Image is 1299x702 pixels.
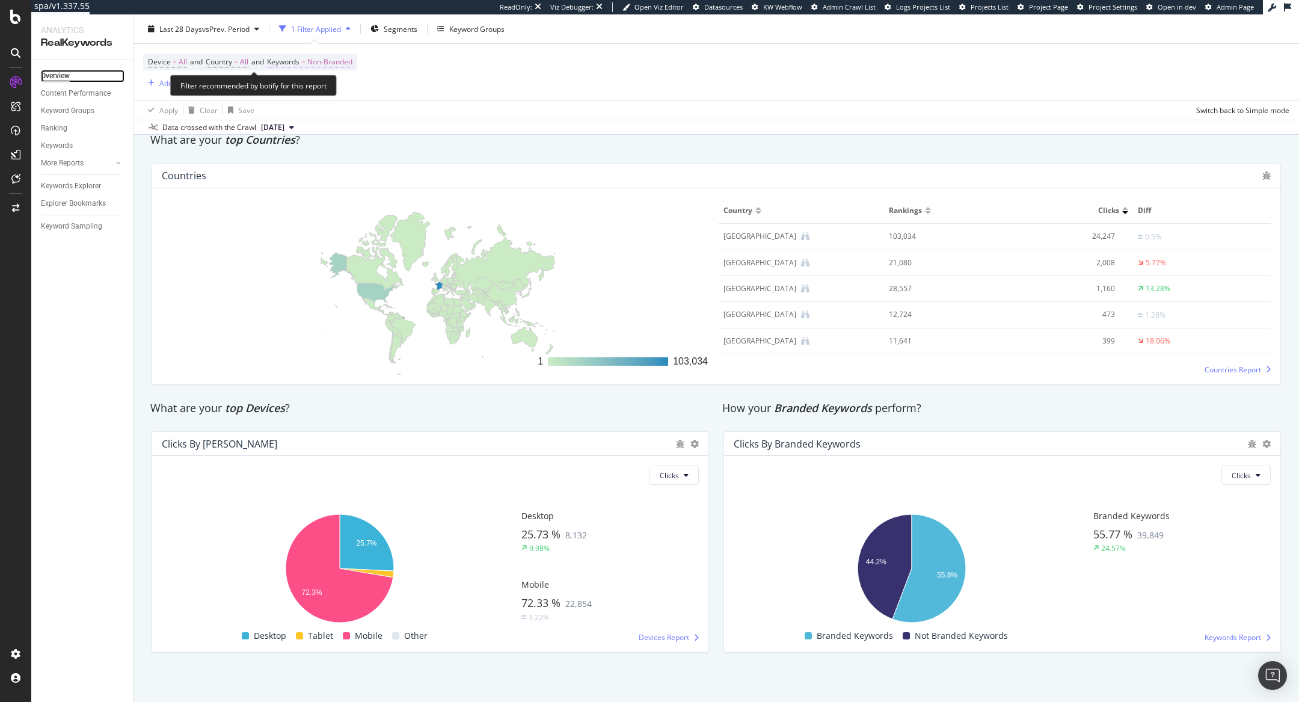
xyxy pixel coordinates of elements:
[1158,2,1196,11] span: Open in dev
[225,132,295,147] span: top Countries
[148,57,171,67] span: Device
[811,2,876,12] a: Admin Crawl List
[538,354,543,369] div: 1
[1138,205,1264,216] span: Diff
[225,401,285,415] span: top Devices
[449,23,505,34] div: Keyword Groups
[41,87,111,100] div: Content Performance
[1138,313,1143,317] img: Equal
[41,122,67,135] div: Ranking
[41,180,124,192] a: Keywords Explorer
[267,57,299,67] span: Keywords
[1262,171,1271,180] div: bug
[1205,632,1271,642] a: Keywords Report
[693,2,743,12] a: Datasources
[159,105,178,115] div: Apply
[1089,2,1137,11] span: Project Settings
[366,19,422,38] button: Segments
[307,54,352,70] span: Non-Branded
[529,612,549,623] div: 3.22%
[1000,283,1115,294] div: 1,160
[159,78,191,88] div: Add Filter
[817,629,893,643] span: Branded Keywords
[823,2,876,11] span: Admin Crawl List
[162,438,277,450] div: Clicks by [PERSON_NAME]
[41,87,124,100] a: Content Performance
[1101,543,1126,553] div: 24.57%
[634,2,684,11] span: Open Viz Editor
[162,508,517,629] div: A chart.
[521,527,560,541] span: 25.73 %
[274,19,355,38] button: 1 Filter Applied
[1077,2,1137,12] a: Project Settings
[261,122,284,133] span: 2025 Sep. 30th
[206,57,232,67] span: Country
[41,70,124,82] a: Overview
[752,2,802,12] a: KW Webflow
[159,23,202,34] span: Last 28 Days
[302,588,322,596] text: 72.3%
[356,539,376,547] text: 25.7%
[673,354,708,369] div: 103,034
[723,283,796,294] div: United States of America
[1146,336,1170,346] div: 18.06%
[183,100,218,120] button: Clear
[1248,440,1256,448] div: bug
[41,180,101,192] div: Keywords Explorer
[179,54,187,70] span: All
[889,257,980,268] div: 21,080
[238,105,254,115] div: Save
[704,2,743,11] span: Datasources
[1205,2,1254,12] a: Admin Page
[889,231,980,242] div: 103,034
[251,57,264,67] span: and
[763,2,802,11] span: KW Webflow
[866,558,886,566] text: 44.2%
[1098,205,1119,216] span: Clicks
[896,2,950,11] span: Logs Projects List
[500,2,532,12] div: ReadOnly:
[432,19,509,38] button: Keyword Groups
[1018,2,1068,12] a: Project Page
[521,579,549,590] span: Mobile
[1258,661,1287,690] div: Open Intercom Messenger
[1093,527,1132,541] span: 55.77 %
[234,57,238,67] span: =
[162,122,256,133] div: Data crossed with the Crawl
[971,2,1009,11] span: Projects List
[1232,470,1251,481] span: Clicks
[41,157,84,170] div: More Reports
[734,438,861,450] div: Clicks By Branded Keywords
[622,2,684,12] a: Open Viz Editor
[639,632,689,642] span: Devices Report
[1145,310,1165,321] div: 1.28%
[41,122,124,135] a: Ranking
[723,257,796,268] div: Belgium
[723,336,796,346] div: Germany
[1205,365,1271,375] a: Countries Report
[649,466,699,485] button: Clicks
[1191,100,1289,120] button: Switch back to Simple mode
[162,170,206,182] div: Countries
[301,57,306,67] span: =
[889,336,980,346] div: 11,641
[240,54,248,70] span: All
[734,508,1089,629] div: A chart.
[889,283,980,294] div: 28,557
[41,157,112,170] a: More Reports
[774,401,872,415] span: Branded Keywords
[254,629,286,643] span: Desktop
[915,629,1008,643] span: Not Branded Keywords
[676,440,684,448] div: bug
[885,2,950,12] a: Logs Projects List
[41,105,124,117] a: Keyword Groups
[41,105,94,117] div: Keyword Groups
[723,309,796,320] div: Switzerland
[41,140,124,152] a: Keywords
[256,120,299,135] button: [DATE]
[1205,365,1261,375] span: Countries Report
[41,140,73,152] div: Keywords
[41,220,102,233] div: Keyword Sampling
[1029,2,1068,11] span: Project Page
[150,132,1282,148] div: What are your ?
